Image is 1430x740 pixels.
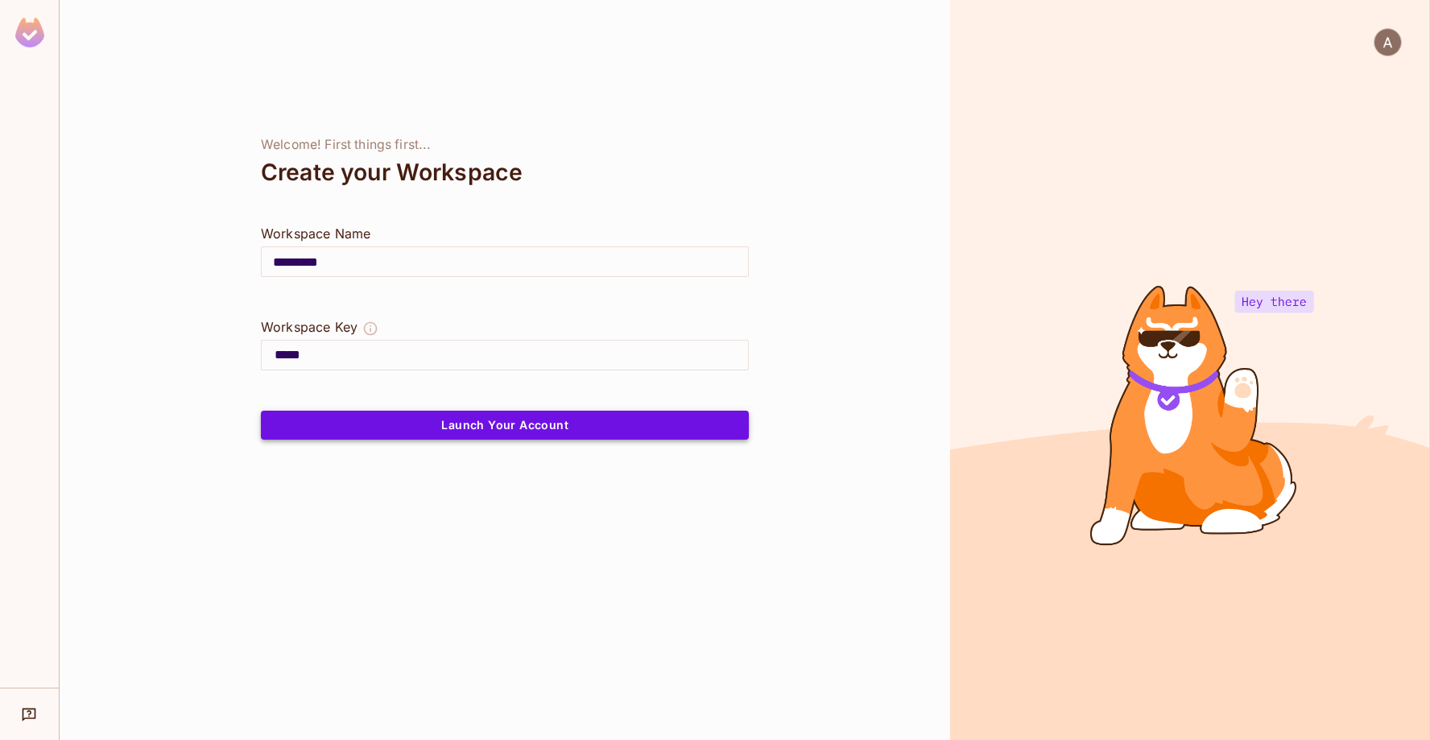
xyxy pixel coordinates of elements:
[261,224,749,243] div: Workspace Name
[362,317,378,340] button: The Workspace Key is unique, and serves as the identifier of your workspace.
[261,137,749,153] div: Welcome! First things first...
[11,698,48,730] div: Help & Updates
[261,317,357,337] div: Workspace Key
[1374,29,1401,56] img: Abhishek Verma
[261,153,749,192] div: Create your Workspace
[15,18,44,48] img: SReyMgAAAABJRU5ErkJggg==
[261,411,749,440] button: Launch Your Account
